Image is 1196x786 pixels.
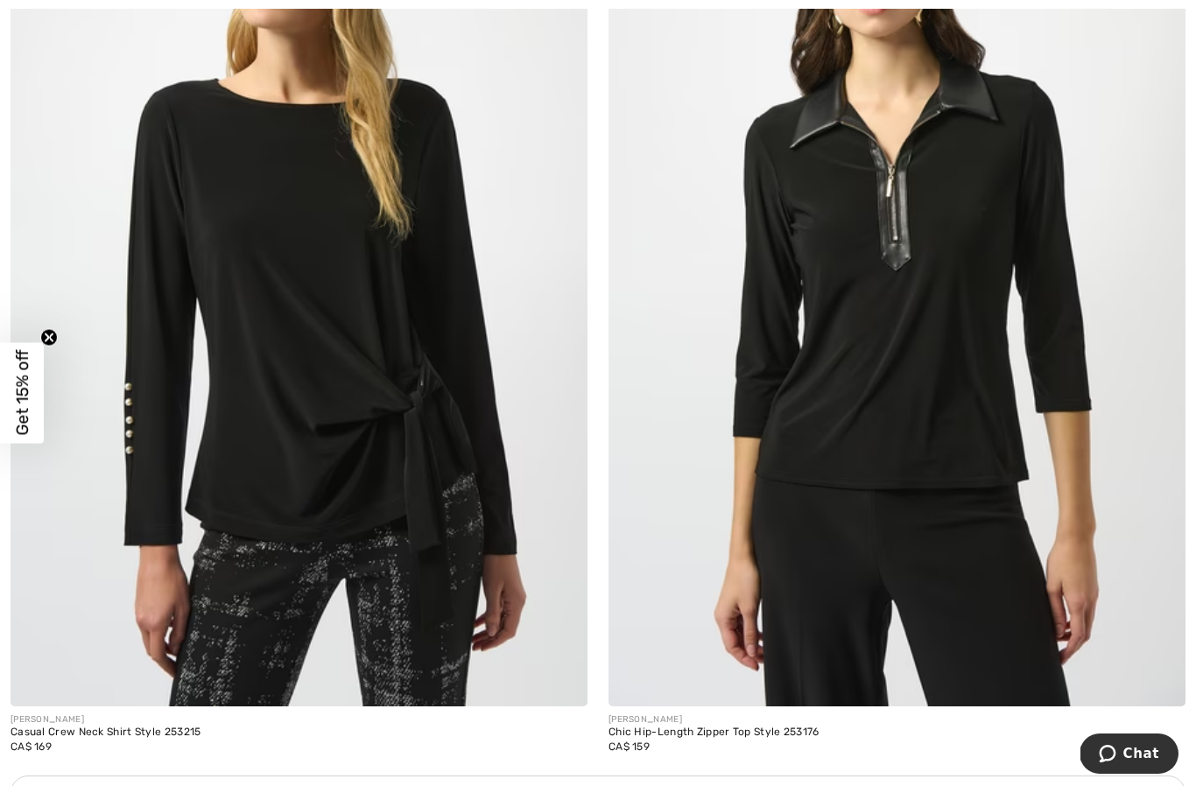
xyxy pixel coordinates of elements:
div: [PERSON_NAME] [609,713,820,726]
span: CA$ 169 [11,740,52,753]
div: [PERSON_NAME] [11,713,201,726]
span: CA$ 159 [609,740,650,753]
div: Chic Hip-Length Zipper Top Style 253176 [609,726,820,739]
iframe: Opens a widget where you can chat to one of our agents [1080,733,1178,777]
span: Get 15% off [12,350,32,436]
button: Close teaser [40,329,58,347]
div: Casual Crew Neck Shirt Style 253215 [11,726,201,739]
